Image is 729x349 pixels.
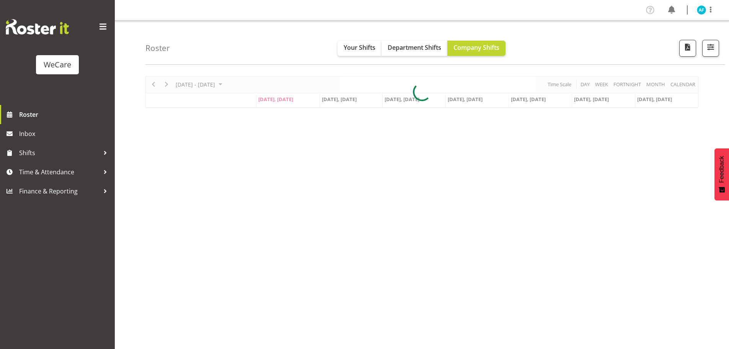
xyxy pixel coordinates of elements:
button: Department Shifts [382,41,447,56]
span: Shifts [19,147,99,159]
div: WeCare [44,59,71,70]
button: Your Shifts [338,41,382,56]
span: Roster [19,109,111,120]
img: Rosterit website logo [6,19,69,34]
button: Filter Shifts [702,40,719,57]
span: Finance & Reporting [19,185,99,197]
button: Feedback - Show survey [714,148,729,200]
span: Time & Attendance [19,166,99,178]
button: Download a PDF of the roster according to the set date range. [679,40,696,57]
span: Company Shifts [453,43,499,52]
button: Company Shifts [447,41,506,56]
h4: Roster [145,44,170,52]
span: Inbox [19,128,111,139]
span: Your Shifts [344,43,375,52]
span: Department Shifts [388,43,441,52]
span: Feedback [718,156,725,183]
img: alex-ferguson10997.jpg [697,5,706,15]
